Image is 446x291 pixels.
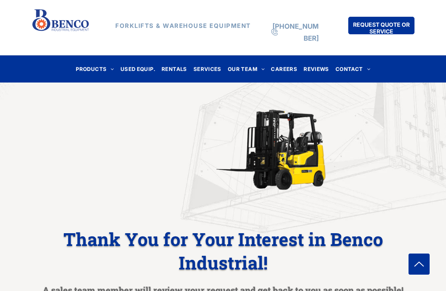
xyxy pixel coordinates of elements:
[268,63,300,74] a: CAREERS
[63,227,383,274] span: Thank You for Your Interest in Benco Industrial!
[158,63,190,74] a: RENTALS
[73,63,117,74] a: PRODUCTS
[117,63,158,74] a: USED EQUIP.
[190,63,225,74] a: SERVICES
[349,17,413,39] span: REQUEST QUOTE OR SERVICE
[225,63,268,74] a: OUR TEAM
[348,17,414,34] a: REQUEST QUOTE OR SERVICE
[332,63,373,74] a: CONTACT
[272,22,319,43] a: [PHONE_NUMBER]
[300,63,332,74] a: REVIEWS
[115,22,251,29] strong: FORKLIFTS & WAREHOUSE EQUIPMENT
